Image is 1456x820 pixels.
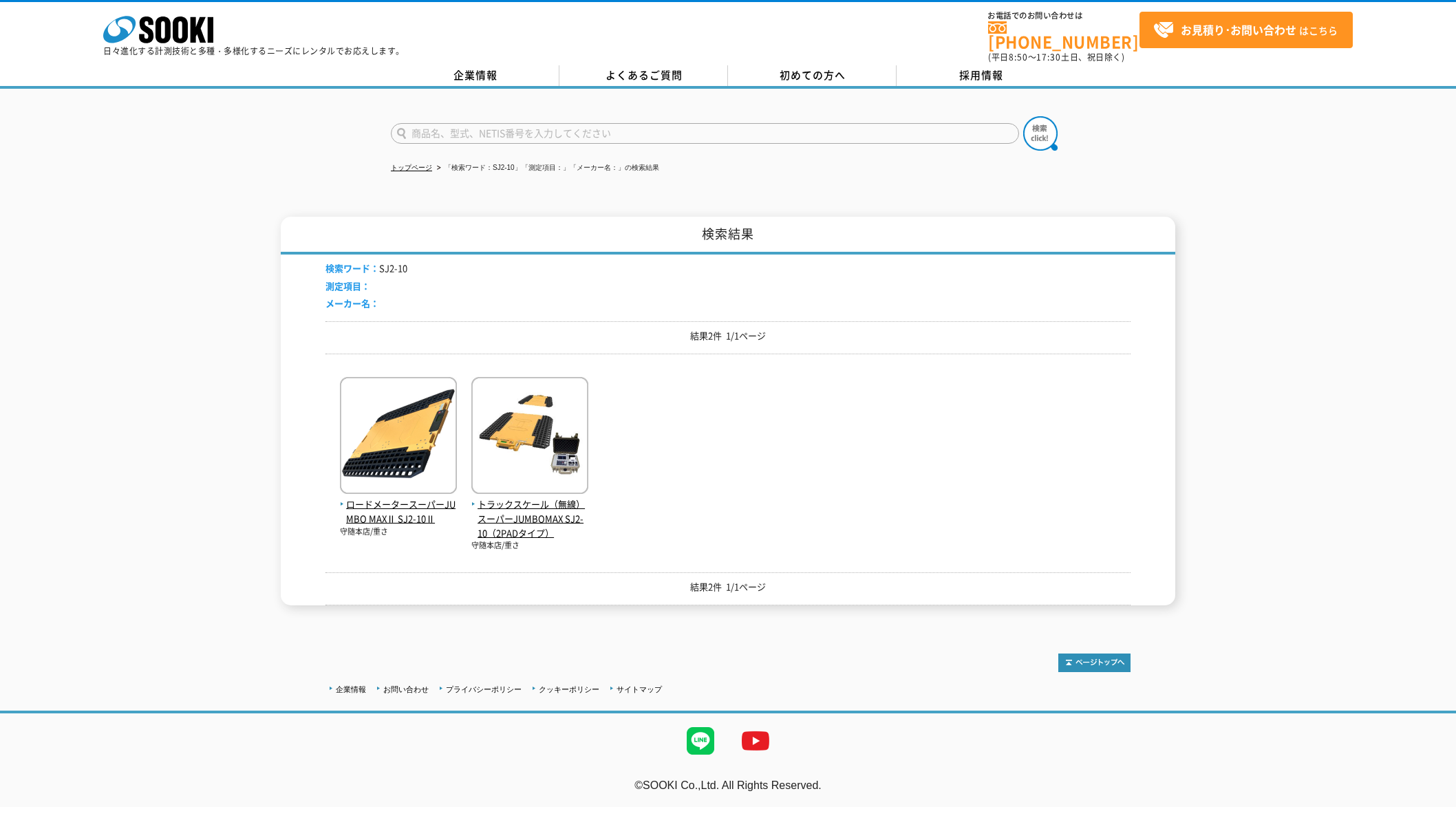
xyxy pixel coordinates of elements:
img: トップページへ [1058,654,1131,672]
span: メーカー名： [325,296,379,310]
a: トラックスケール（無線） スーパーJUMBOMAX SJ2-10（2PADタイプ） [471,483,588,540]
h1: 検索結果 [281,217,1175,255]
span: ロードメータースーパーJUMBO MAXⅡ SJ2-10Ⅱ [340,497,457,526]
p: 守随本店/重さ [340,526,457,538]
span: トラックスケール（無線） スーパーJUMBOMAX SJ2-10（2PADタイプ） [471,497,588,540]
img: スーパーJUMBOMAX SJ2-10（2PADタイプ） [471,377,588,497]
a: サイトマップ [617,685,662,693]
span: 17:30 [1036,51,1061,63]
a: トップページ [391,164,432,171]
strong: お見積り･お問い合わせ [1181,21,1296,38]
a: テストMail [1403,793,1456,805]
a: よくあるご質問 [559,65,728,86]
a: お問い合わせ [383,685,429,693]
p: 日々進化する計測技術と多種・多様化するニーズにレンタルでお応えします。 [103,47,405,55]
a: [PHONE_NUMBER] [988,21,1139,50]
li: SJ2-10 [325,261,407,276]
a: ロードメータースーパーJUMBO MAXⅡ SJ2-10Ⅱ [340,483,457,526]
span: お電話でのお問い合わせは [988,12,1139,20]
li: 「検索ワード：SJ2-10」「測定項目：」「メーカー名：」の検索結果 [434,161,659,175]
a: プライバシーポリシー [446,685,522,693]
a: 採用情報 [897,65,1065,86]
p: 守随本店/重さ [471,540,588,552]
a: 企業情報 [336,685,366,693]
img: YouTube [728,713,783,768]
span: (平日 ～ 土日、祝日除く) [988,51,1124,63]
a: クッキーポリシー [539,685,599,693]
img: btn_search.png [1023,116,1058,151]
span: 測定項目： [325,279,370,292]
img: LINE [673,713,728,768]
span: 検索ワード： [325,261,379,274]
a: 企業情報 [391,65,559,86]
a: 初めての方へ [728,65,897,86]
input: 商品名、型式、NETIS番号を入力してください [391,123,1019,144]
img: SJ2-10Ⅱ [340,377,457,497]
span: はこちら [1153,20,1338,41]
span: 8:50 [1009,51,1028,63]
span: 初めての方へ [780,67,846,83]
a: お見積り･お問い合わせはこちら [1139,12,1353,48]
p: 結果2件 1/1ページ [325,580,1131,594]
p: 結果2件 1/1ページ [325,329,1131,343]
